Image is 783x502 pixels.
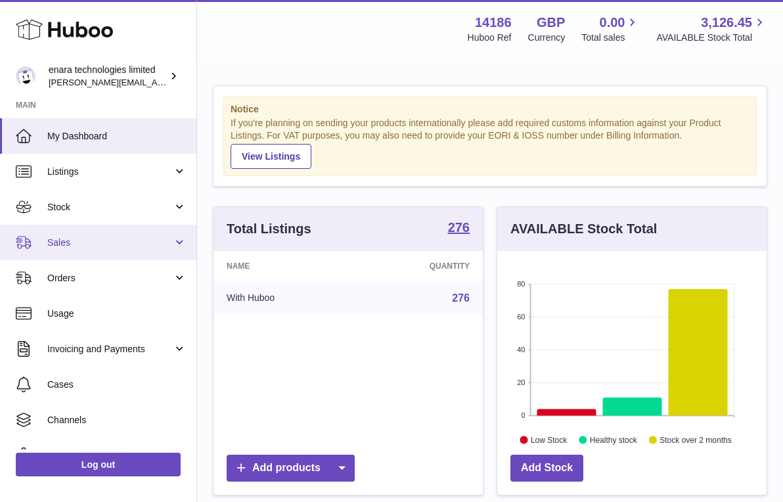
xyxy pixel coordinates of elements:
[448,221,470,237] a: 276
[590,435,638,444] text: Healthy stock
[656,32,767,44] span: AVAILABLE Stock Total
[47,130,187,143] span: My Dashboard
[475,14,512,32] strong: 14186
[231,103,749,116] strong: Notice
[581,32,640,44] span: Total sales
[701,14,752,32] span: 3,126.45
[231,144,311,169] a: View Listings
[660,435,731,444] text: Stock over 2 months
[47,308,187,320] span: Usage
[47,272,173,285] span: Orders
[47,166,173,178] span: Listings
[355,251,483,281] th: Quantity
[510,455,583,482] a: Add Stock
[47,201,173,214] span: Stock
[47,237,173,249] span: Sales
[213,281,355,315] td: With Huboo
[581,14,640,44] a: 0.00 Total sales
[16,66,35,86] img: Dee@enara.co
[600,14,625,32] span: 0.00
[47,414,187,426] span: Channels
[49,64,167,89] div: enara technologies limited
[47,378,187,391] span: Cases
[231,117,749,168] div: If you're planning on sending your products internationally please add required customs informati...
[227,455,355,482] a: Add products
[537,14,565,32] strong: GBP
[47,343,173,355] span: Invoicing and Payments
[531,435,568,444] text: Low Stock
[452,292,470,304] a: 276
[510,220,657,238] h3: AVAILABLE Stock Total
[16,453,181,476] a: Log out
[528,32,566,44] div: Currency
[49,77,263,87] span: [PERSON_NAME][EMAIL_ADDRESS][DOMAIN_NAME]
[656,14,767,44] a: 3,126.45 AVAILABLE Stock Total
[213,251,355,281] th: Name
[517,280,525,288] text: 80
[468,32,512,44] div: Huboo Ref
[517,313,525,321] text: 60
[448,221,470,234] strong: 276
[47,449,187,462] span: Settings
[227,220,311,238] h3: Total Listings
[521,411,525,419] text: 0
[517,378,525,386] text: 20
[517,346,525,354] text: 40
